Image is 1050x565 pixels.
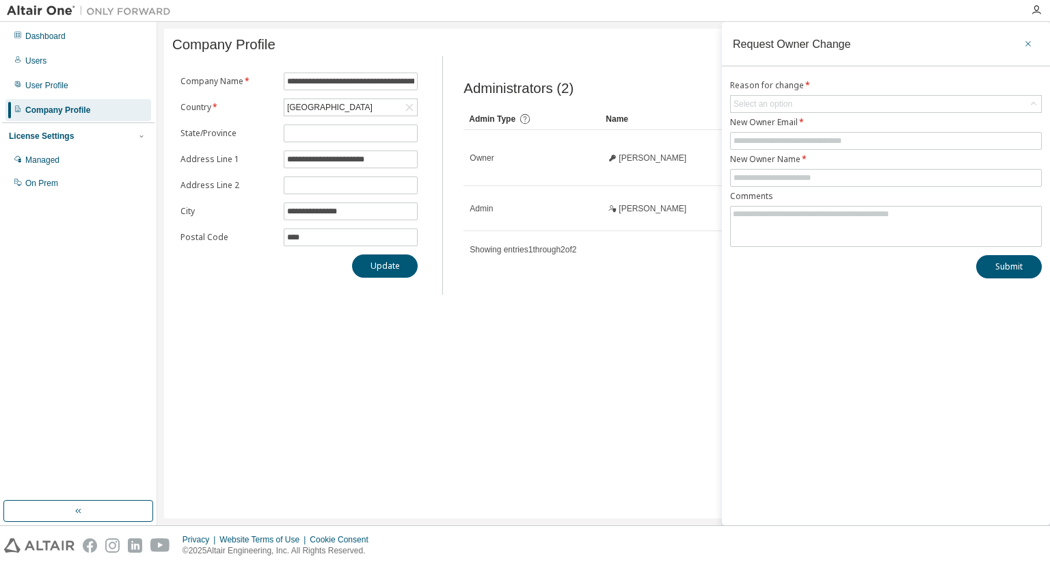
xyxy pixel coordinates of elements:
[976,255,1042,278] button: Submit
[9,131,74,142] div: License Settings
[25,55,46,66] div: Users
[180,232,275,243] label: Postal Code
[285,100,375,115] div: [GEOGRAPHIC_DATA]
[284,99,417,116] div: [GEOGRAPHIC_DATA]
[463,81,574,96] span: Administrators (2)
[105,538,120,553] img: instagram.svg
[25,155,59,166] div: Managed
[730,117,1042,128] label: New Owner Email
[150,538,170,553] img: youtube.svg
[183,534,219,545] div: Privacy
[180,180,275,191] label: Address Line 2
[469,114,515,124] span: Admin Type
[83,538,97,553] img: facebook.svg
[730,191,1042,202] label: Comments
[730,154,1042,165] label: New Owner Name
[619,153,686,163] span: [PERSON_NAME]
[4,538,75,553] img: altair_logo.svg
[128,538,142,553] img: linkedin.svg
[733,38,851,49] div: Request Owner Change
[180,76,275,87] label: Company Name
[180,102,275,113] label: Country
[352,254,418,278] button: Update
[183,545,377,557] p: © 2025 Altair Engineering, Inc. All Rights Reserved.
[7,4,178,18] img: Altair One
[731,96,1041,112] div: Select an option
[180,154,275,165] label: Address Line 1
[25,31,66,42] div: Dashboard
[733,98,792,109] div: Select an option
[310,534,376,545] div: Cookie Consent
[25,80,68,91] div: User Profile
[470,203,493,214] span: Admin
[606,108,731,130] div: Name
[470,153,494,163] span: Owner
[180,128,275,139] label: State/Province
[25,105,90,116] div: Company Profile
[470,245,576,254] span: Showing entries 1 through 2 of 2
[219,534,310,545] div: Website Terms of Use
[730,80,1042,91] label: Reason for change
[619,203,686,214] span: [PERSON_NAME]
[172,37,275,53] span: Company Profile
[25,178,58,189] div: On Prem
[180,206,275,217] label: City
